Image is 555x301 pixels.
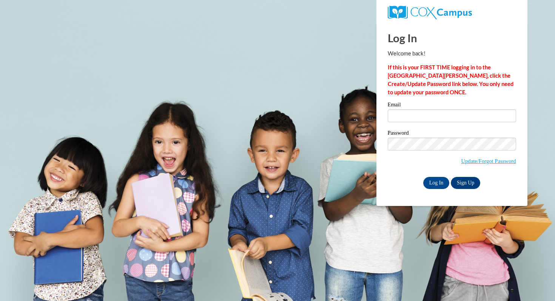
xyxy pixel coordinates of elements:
[388,30,516,46] h1: Log In
[388,64,513,95] strong: If this is your FIRST TIME logging in to the [GEOGRAPHIC_DATA][PERSON_NAME], click the Create/Upd...
[388,9,472,15] a: COX Campus
[461,158,516,164] a: Update/Forgot Password
[388,130,516,138] label: Password
[388,49,516,58] p: Welcome back!
[423,177,450,189] input: Log In
[451,177,480,189] a: Sign Up
[388,6,472,19] img: COX Campus
[388,102,516,109] label: Email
